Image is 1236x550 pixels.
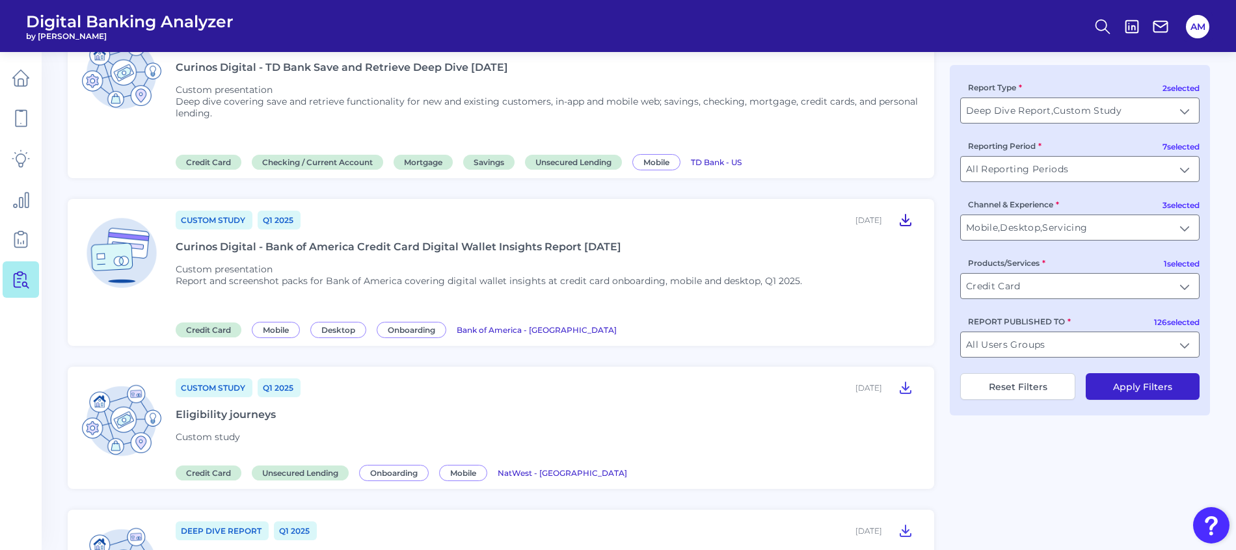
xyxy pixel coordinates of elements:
[176,431,240,443] span: Custom study
[78,377,165,464] img: Credit Card
[691,157,742,167] span: TD Bank - US
[968,83,1022,92] label: Report Type
[691,155,742,168] a: TD Bank - US
[359,465,429,481] span: Onboarding
[498,468,627,478] span: NatWest - [GEOGRAPHIC_DATA]
[1193,507,1229,543] button: Open Resource Center
[525,155,627,168] a: Unsecured Lending
[463,155,515,170] span: Savings
[1086,373,1200,400] button: Apply Filters
[26,31,234,41] span: by [PERSON_NAME]
[176,408,276,421] div: Eligibility journeys
[457,323,617,335] a: Bank of America - [GEOGRAPHIC_DATA]
[176,155,247,168] a: Credit Card
[632,154,680,170] span: Mobile
[258,378,301,397] a: Q1 2025
[252,323,305,335] a: Mobile
[893,377,919,398] button: Eligibility journeys
[394,155,458,168] a: Mortgage
[855,526,882,536] div: [DATE]
[252,155,388,168] a: Checking / Current Account
[377,323,451,335] a: Onboarding
[1186,15,1209,38] button: AM
[968,200,1059,209] label: Channel & Experience
[960,373,1075,400] button: Reset Filters
[632,155,686,168] a: Mobile
[439,466,492,478] a: Mobile
[525,155,622,170] span: Unsecured Lending
[439,465,487,481] span: Mobile
[176,466,247,478] a: Credit Card
[26,12,234,31] span: Digital Banking Analyzer
[457,325,617,335] span: Bank of America - [GEOGRAPHIC_DATA]
[176,263,273,275] span: Custom presentation
[359,466,434,478] a: Onboarding
[176,96,919,119] p: Deep dive covering save and retrieve functionality for new and existing customers, in-app and mob...
[78,30,165,117] img: Credit Card
[78,209,165,296] img: Credit Card
[498,466,627,478] a: NatWest - [GEOGRAPHIC_DATA]
[176,521,269,540] a: Deep Dive Report
[176,275,802,287] p: Report and screenshot packs for Bank of America covering digital wallet insights at credit card o...
[968,141,1041,151] label: Reporting Period
[968,317,1071,326] label: REPORT PUBLISHED TO
[855,383,882,393] div: [DATE]
[274,521,317,540] a: Q1 2025
[310,323,371,335] a: Desktop
[176,84,273,96] span: Custom presentation
[258,211,301,229] a: Q1 2025
[855,215,882,225] div: [DATE]
[176,61,508,73] div: Curinos Digital - TD Bank Save and Retrieve Deep Dive [DATE]
[176,465,241,480] span: Credit Card
[968,258,1045,268] label: Products/Services
[893,520,919,541] button: Curinos Digital - TD Deep Dive Paid Search and Promotional Sites Insights - Feb 2025
[252,155,383,170] span: Checking / Current Account
[252,465,349,480] span: Unsecured Lending
[176,241,621,253] div: Curinos Digital - Bank of America Credit Card Digital Wallet Insights Report [DATE]
[252,322,300,338] span: Mobile
[394,155,453,170] span: Mortgage
[176,211,252,229] a: Custom Study
[310,322,366,338] span: Desktop
[176,155,241,170] span: Credit Card
[176,323,247,335] a: Credit Card
[463,155,520,168] a: Savings
[252,466,354,478] a: Unsecured Lending
[176,322,241,337] span: Credit Card
[377,322,446,338] span: Onboarding
[176,378,252,397] a: Custom Study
